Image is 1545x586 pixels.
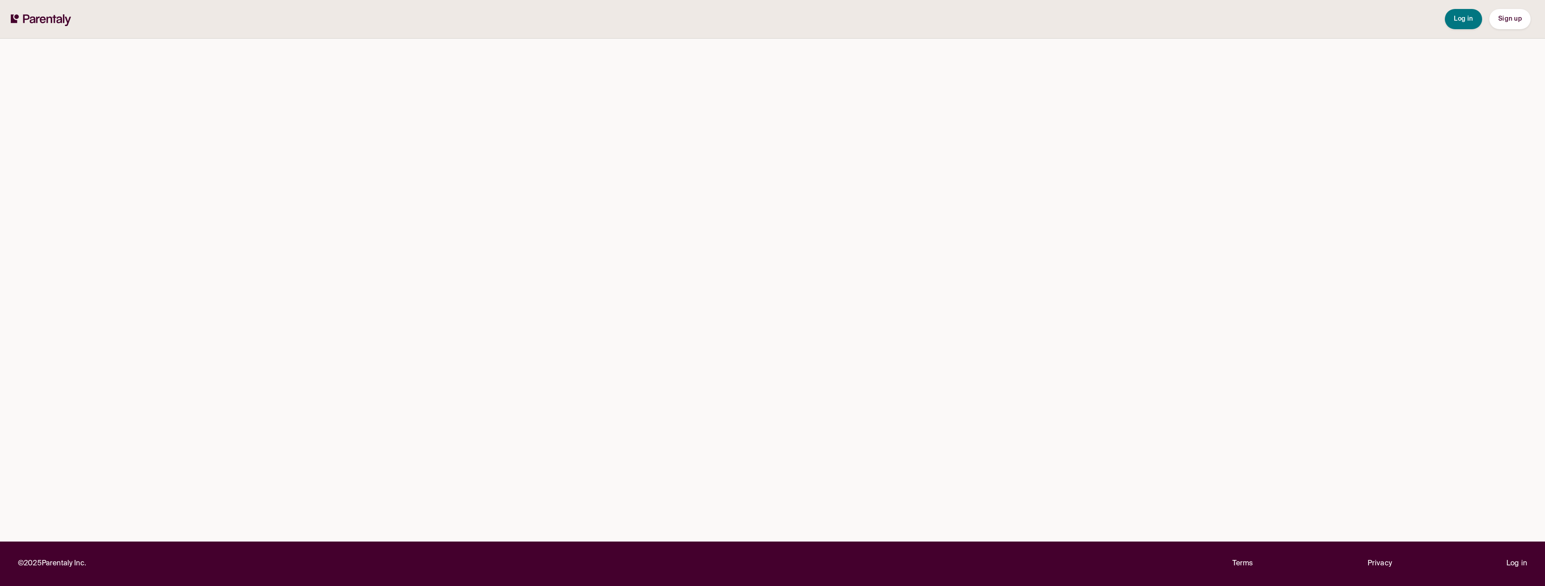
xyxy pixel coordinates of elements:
[1506,558,1527,570] a: Log in
[1454,16,1473,22] span: Log in
[1232,558,1253,570] a: Terms
[18,558,86,570] p: © 2025 Parentaly Inc.
[1368,558,1392,570] a: Privacy
[1445,9,1482,29] button: Log in
[1498,16,1522,22] span: Sign up
[1489,9,1531,29] button: Sign up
